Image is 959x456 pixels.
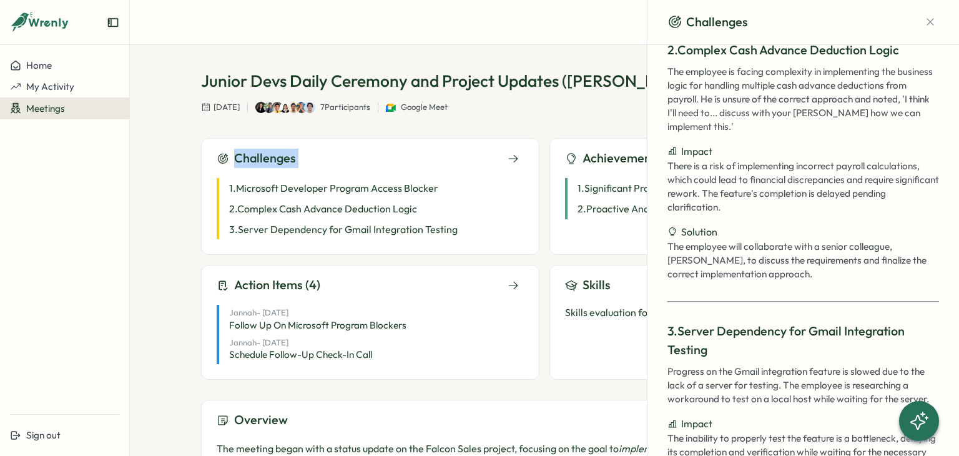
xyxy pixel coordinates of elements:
img: Marjoe Frank Bacbac [304,102,315,113]
p: The employee is facing complexity in implementing the business logic for handling multiple cash a... [667,65,939,134]
a: Neil David [267,102,278,113]
img: Arnie Abante [296,102,307,113]
i: implement Gmail integration [619,442,748,455]
span: Jannah - [DATE] [229,307,421,319]
img: Neil David [263,102,275,113]
h1: Junior Devs Daily Ceremony and Project Updates ([PERSON_NAME] and [PERSON_NAME]) [201,70,870,92]
span: Meetings [26,102,65,114]
button: Expand sidebar [107,16,119,29]
p: There is a risk of implementing incorrect payroll calculations, which could lead to financial dis... [667,159,939,214]
a: Arnie Abante [312,102,323,113]
span: Solution [681,224,717,240]
span: Schedule Follow-up Check-in Call [229,348,372,362]
span: Home [26,59,52,71]
h3: Achievements [583,149,661,168]
p: 3 . Server Dependency for Gmail Integration Testing [229,222,458,237]
p: 1 . Microsoft Developer Program Access Blocker [229,181,438,196]
p: Progress on the Gmail integration feature is slowed due to the lack of a server for testing. The ... [667,365,939,406]
span: Sign out [26,429,61,441]
p: 2. Complex Cash Advance Deduction Logic [667,41,939,60]
p: 2 . Complex Cash Advance Deduction Logic [229,201,417,217]
p: 2 . Proactive Analysis of Complex Payroll Logic [578,201,780,217]
p: Skills evaluation found no areas requiring attention [565,305,872,320]
span: [DATE] [214,102,240,113]
p: 7 Participants [320,102,370,113]
p: 1 . Significant Progress on Falcon Gmail Integration [578,181,799,196]
p: 3. Server Dependency for Gmail Integration Testing [667,322,939,360]
span: My Activity [26,81,74,92]
span: Impact [681,416,712,432]
a: Marvin [278,102,289,113]
h3: Overview [234,410,288,430]
h3: Action Items (4) [234,275,320,295]
span: Follow Up on Microsoft Program Blockers [229,319,406,332]
img: Jannah Festejo [255,102,267,113]
span: Google Meet [401,102,448,113]
h3: Skills [583,275,611,295]
span: Jannah - [DATE] [229,337,387,349]
span: Impact [681,144,712,159]
h3: Challenges [234,149,296,168]
img: Clarisse Dona Raganas [280,102,291,113]
p: The employee will collaborate with a senior colleague, [PERSON_NAME], to discuss the requirements... [667,240,939,281]
img: Marvin [272,102,283,113]
img: Aldwin Ceazar [288,102,299,113]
